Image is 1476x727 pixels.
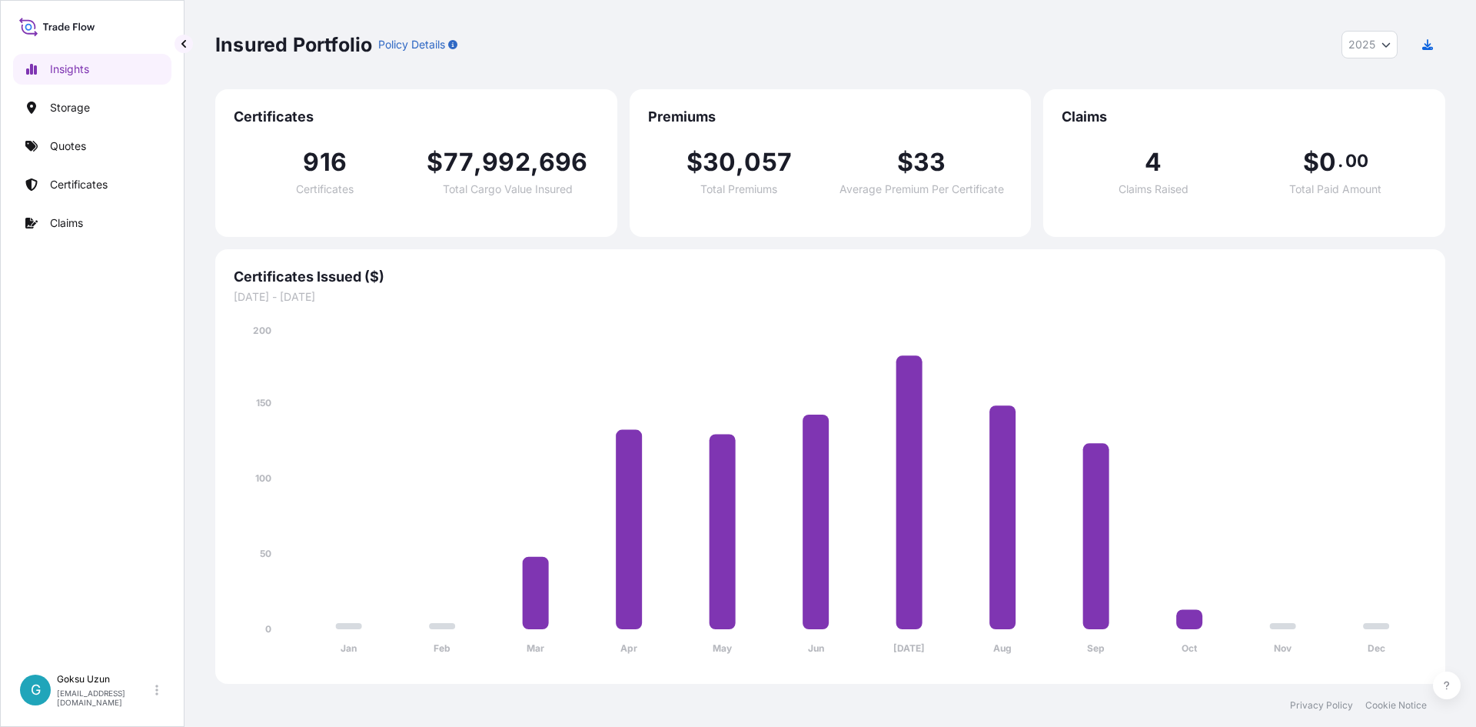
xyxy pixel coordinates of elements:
a: Storage [13,92,171,123]
span: 33 [913,150,946,175]
span: 992 [482,150,530,175]
span: $ [686,150,703,175]
span: Claims [1062,108,1427,126]
tspan: Nov [1274,642,1292,654]
span: 916 [303,150,347,175]
span: , [474,150,482,175]
span: 4 [1145,150,1162,175]
span: Certificates Issued ($) [234,268,1427,286]
span: 30 [703,150,736,175]
a: Cookie Notice [1365,699,1427,712]
span: 00 [1345,155,1368,167]
span: Total Paid Amount [1289,184,1381,195]
tspan: Apr [620,642,637,654]
span: , [736,150,744,175]
tspan: 200 [253,325,271,336]
tspan: Dec [1368,642,1385,654]
span: 057 [744,150,792,175]
tspan: 0 [265,623,271,635]
span: Average Premium Per Certificate [839,184,1004,195]
a: Certificates [13,169,171,200]
span: $ [897,150,913,175]
span: 77 [444,150,474,175]
p: Insights [50,62,89,77]
tspan: Oct [1182,642,1198,654]
tspan: Jan [341,642,357,654]
tspan: Jun [808,642,824,654]
p: Claims [50,215,83,231]
span: [DATE] - [DATE] [234,289,1427,305]
span: $ [1303,150,1319,175]
span: 0 [1319,150,1336,175]
tspan: Sep [1087,642,1105,654]
span: Total Cargo Value Insured [443,184,573,195]
tspan: [DATE] [893,642,925,654]
a: Claims [13,208,171,238]
span: G [31,682,41,698]
button: Year Selector [1341,31,1398,58]
a: Insights [13,54,171,85]
span: , [530,150,539,175]
span: 2025 [1348,37,1375,52]
span: . [1338,155,1343,167]
p: Policy Details [378,37,445,52]
span: Total Premiums [700,184,777,195]
span: 696 [539,150,588,175]
tspan: 50 [260,548,271,559]
tspan: 150 [256,397,271,409]
p: [EMAIL_ADDRESS][DOMAIN_NAME] [57,689,152,707]
p: Insured Portfolio [215,32,372,57]
span: Certificates [296,184,354,195]
p: Storage [50,100,90,115]
tspan: May [713,642,733,654]
tspan: Mar [527,642,544,654]
span: Certificates [234,108,599,126]
p: Certificates [50,177,108,192]
span: $ [427,150,443,175]
a: Quotes [13,131,171,162]
span: Premiums [648,108,1013,126]
a: Privacy Policy [1290,699,1353,712]
p: Goksu Uzun [57,673,152,685]
span: Claims Raised [1119,184,1188,195]
tspan: Aug [993,642,1012,654]
p: Quotes [50,138,86,154]
tspan: Feb [434,642,450,654]
tspan: 100 [255,472,271,484]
